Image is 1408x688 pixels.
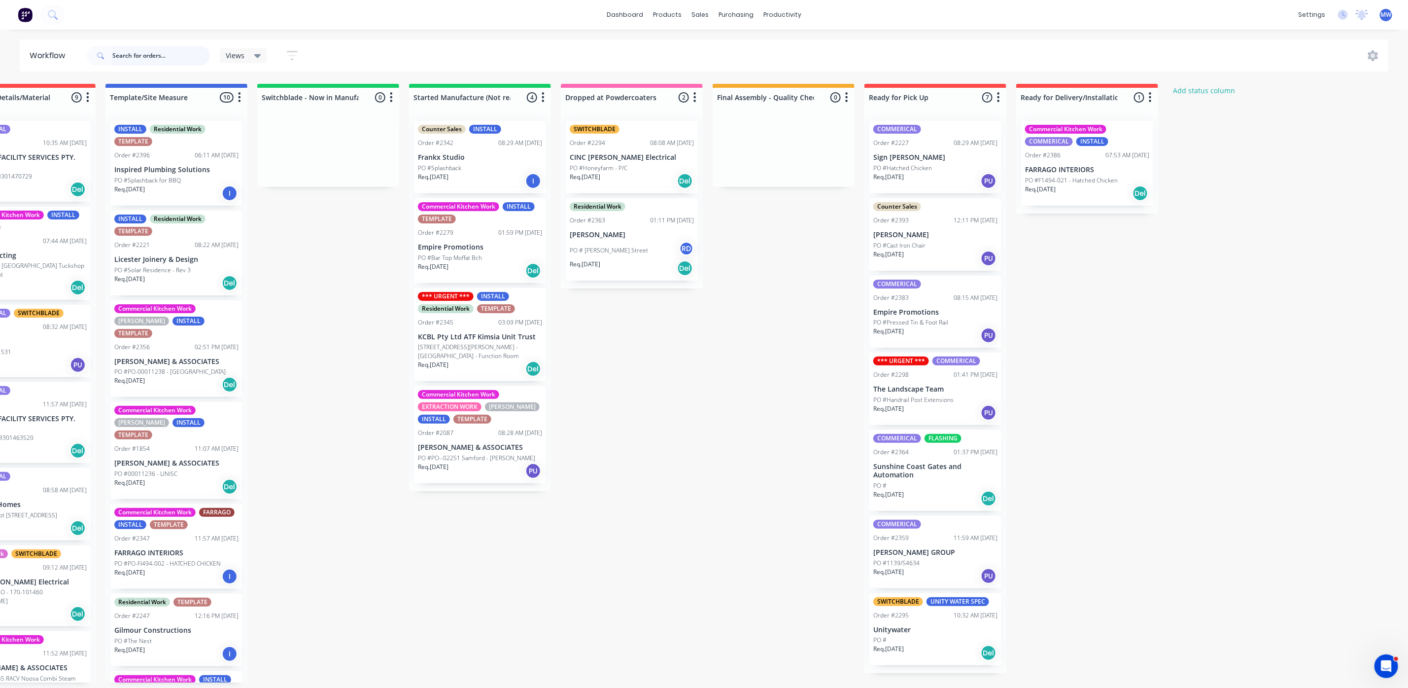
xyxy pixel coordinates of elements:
[110,594,242,666] div: Residential WorkTEMPLATEOrder #224712:16 PM [DATE]Gilmour ConstructionsPO #The NestReq.[DATE]I
[570,202,625,211] div: Residential Work
[954,534,997,543] div: 11:59 AM [DATE]
[418,228,453,237] div: Order #2279
[114,125,146,134] div: INSTALL
[758,7,806,22] div: productivity
[873,153,997,162] p: Sign [PERSON_NAME]
[873,404,904,413] p: Req. [DATE]
[873,481,887,490] p: PO #
[195,444,239,453] div: 11:07 AM [DATE]
[1293,7,1330,22] div: settings
[873,216,909,225] div: Order #2393
[981,645,996,661] div: Del
[954,139,997,147] div: 08:29 AM [DATE]
[195,612,239,620] div: 12:16 PM [DATE]
[873,280,921,289] div: COMMERICAL
[418,343,542,361] p: [STREET_ADDRESS][PERSON_NAME] - [GEOGRAPHIC_DATA] - Function Room
[873,548,997,557] p: [PERSON_NAME] GROUP
[418,253,482,262] p: PO #Bar Top Moffat Bch
[873,597,923,606] div: SWITCHBLADE
[873,645,904,653] p: Req. [DATE]
[981,327,996,343] div: PU
[525,263,541,279] div: Del
[114,227,152,236] div: TEMPLATE
[1076,137,1108,146] div: INSTALL
[172,317,205,326] div: INSTALL
[114,534,150,543] div: Order #2347
[195,534,239,543] div: 11:57 AM [DATE]
[981,491,996,507] div: Del
[114,626,239,635] p: Gilmour Constructions
[677,173,693,189] div: Del
[43,323,87,331] div: 08:32 AM [DATE]
[114,598,170,607] div: Residential Work
[222,569,238,584] div: I
[469,125,501,134] div: INSTALL
[498,228,542,237] div: 01:59 PM [DATE]
[1168,84,1240,97] button: Add status column
[525,361,541,377] div: Del
[173,598,211,607] div: TEMPLATE
[70,606,86,622] div: Del
[869,516,1001,588] div: COMMERICALOrder #235911:59 AM [DATE][PERSON_NAME] GROUPPO #1139/54634Req.[DATE]PU
[927,597,989,606] div: UNITY WATER SPEC
[869,121,1001,193] div: COMMERICALOrder #222708:29 AM [DATE]Sign [PERSON_NAME]PO #Hatched ChickenReq.[DATE]PU
[47,211,79,219] div: INSTALL
[114,559,221,568] p: PO #PO-FI494-002 - HATCHED CHICKEN
[525,463,541,479] div: PU
[873,520,921,529] div: COMMERICAL
[418,153,542,162] p: Frankx Studio
[1025,166,1149,174] p: FARRAGO INTERIORS
[932,357,980,365] div: COMMERICAL
[114,255,239,264] p: Licester Joinery & Design
[222,185,238,201] div: I
[873,490,904,499] p: Req. [DATE]
[869,276,1001,348] div: COMMERICALOrder #238308:15 AM [DATE]Empire PromotionsPO #Pressed Tin & Foot RailReq.[DATE]PU
[418,139,453,147] div: Order #2342
[418,202,499,211] div: Commercial Kitchen Work
[873,534,909,543] div: Order #2359
[43,139,87,147] div: 10:35 AM [DATE]
[570,260,600,269] p: Req. [DATE]
[687,7,714,22] div: sales
[498,318,542,327] div: 03:09 PM [DATE]
[453,415,491,424] div: TEMPLATE
[873,448,909,457] div: Order #2364
[114,459,239,468] p: [PERSON_NAME] & ASSOCIATES
[414,386,546,483] div: Commercial Kitchen WorkEXTRACTION WORK[PERSON_NAME]INSTALLTEMPLATEOrder #208708:28 AM [DATE][PERS...
[112,46,210,66] input: Search for orders...
[11,549,61,558] div: SWITCHBLADE
[1025,185,1056,194] p: Req. [DATE]
[418,454,535,463] p: PO #PO--02251 Samford - [PERSON_NAME]
[70,443,86,459] div: Del
[110,121,242,206] div: INSTALLResidential WorkTEMPLATEOrder #239606:11 AM [DATE]Inspired Plumbing SolutionsPO #Splashbac...
[477,292,509,301] div: INSTALL
[873,559,920,568] p: PO #1139/54634
[418,443,542,452] p: [PERSON_NAME] & ASSOCIATES
[418,304,474,313] div: Residential Work
[195,343,239,352] div: 02:51 PM [DATE]
[873,231,997,239] p: [PERSON_NAME]
[114,508,196,517] div: Commercial Kitchen Work
[1133,185,1148,201] div: Del
[199,508,235,517] div: FARRAGO
[525,173,541,189] div: I
[114,549,239,557] p: FARRAGO INTERIORS
[30,50,70,62] div: Workflow
[873,611,909,620] div: Order #2295
[222,275,238,291] div: Del
[114,358,239,366] p: [PERSON_NAME] & ASSOCIATES
[570,173,600,181] p: Req. [DATE]
[869,430,1001,511] div: COMMERICALFLASHINGOrder #236401:37 PM [DATE]Sunshine Coast Gates and AutomationPO #Req.[DATE]Del
[114,304,196,313] div: Commercial Kitchen Work
[570,246,648,255] p: PO # [PERSON_NAME] Street
[981,568,996,584] div: PU
[222,479,238,495] div: Del
[503,202,535,211] div: INSTALL
[981,405,996,421] div: PU
[485,402,540,411] div: [PERSON_NAME]
[70,520,86,536] div: Del
[114,376,145,385] p: Req. [DATE]
[873,202,921,211] div: Counter Sales
[1025,151,1061,160] div: Order #2386
[222,377,238,393] div: Del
